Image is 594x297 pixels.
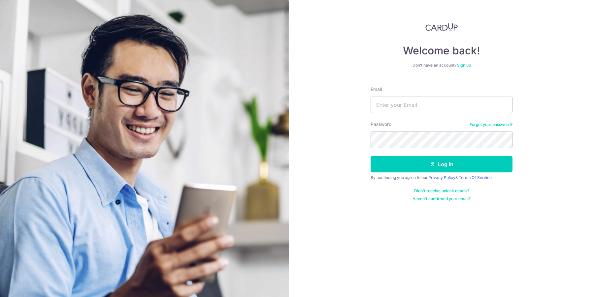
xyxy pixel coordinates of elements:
[371,97,512,113] input: Enter your Email
[470,122,512,127] a: Forgot your password?
[412,196,471,201] a: Haven't confirmed your email?
[371,63,512,68] div: Don’t have an account?
[371,121,392,128] label: Password
[425,23,458,31] img: CardUp Logo
[371,86,382,93] label: Email
[371,156,512,172] button: Log in
[428,175,455,180] a: Privacy Policy
[459,175,492,180] a: Terms Of Service
[457,63,471,68] a: Sign up
[371,44,512,57] h4: Welcome back!
[414,188,469,193] a: Didn't receive unlock details?
[371,175,512,180] div: By continuing you agree to our &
